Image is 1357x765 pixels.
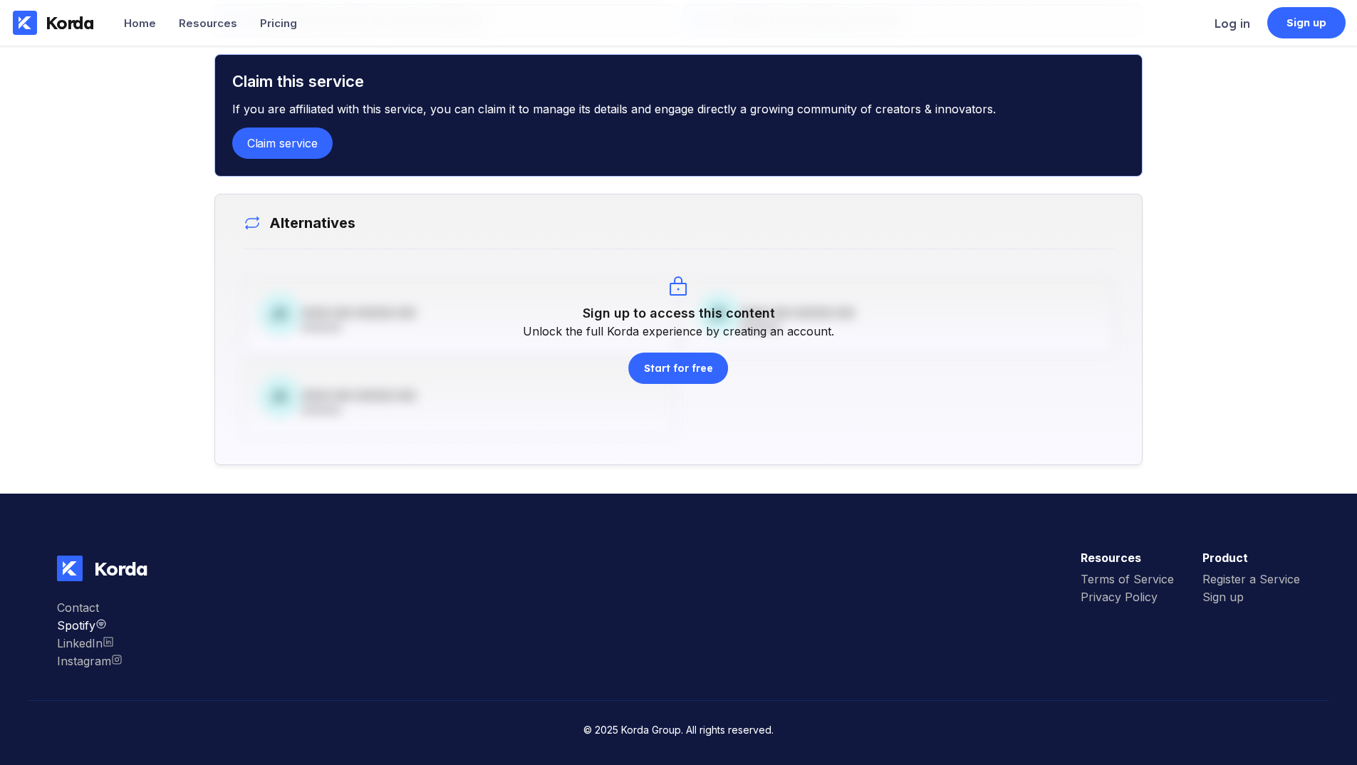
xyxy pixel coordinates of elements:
h3: Product [1202,551,1300,565]
a: Terms of Service [1081,572,1174,590]
div: Start for free [644,361,712,375]
a: Sign up [1267,7,1346,38]
a: Instagram [57,654,123,672]
button: Start for free [629,353,729,384]
button: Claim service [232,127,333,159]
div: Pricing [260,16,297,30]
div: Korda [46,12,94,33]
a: Privacy Policy [1081,590,1174,608]
div: Terms of Service [1081,572,1174,586]
div: Spotify [57,618,123,633]
a: Register a Service [1202,572,1300,590]
h3: Resources [1081,551,1174,565]
h2: Alternatives [261,214,355,231]
small: © 2025 Korda Group. All rights reserved. [583,724,774,736]
div: Register a Service [1202,572,1300,586]
a: Sign up [1202,590,1300,608]
div: Resources [179,16,237,30]
div: Log in [1215,16,1250,31]
div: Contact [57,600,123,615]
div: Claim this service [232,72,1125,90]
div: Sign up [1202,590,1300,604]
div: Instagram [57,654,123,668]
div: Claim service [247,136,318,150]
a: Instagram [57,618,123,636]
a: Contact [57,600,123,618]
div: Privacy Policy [1081,590,1174,604]
div: If you are affiliated with this service, you can claim it to manage its details and engage direct... [232,90,1125,127]
div: Unlock the full Korda experience by creating an account. [523,324,834,338]
div: Sign up to access this content [583,306,775,321]
a: LinkedIn [57,636,123,654]
div: LinkedIn [57,636,123,650]
div: Home [124,16,156,30]
a: Start for free [629,338,729,384]
div: Sign up [1286,16,1327,30]
div: Korda [83,557,147,581]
